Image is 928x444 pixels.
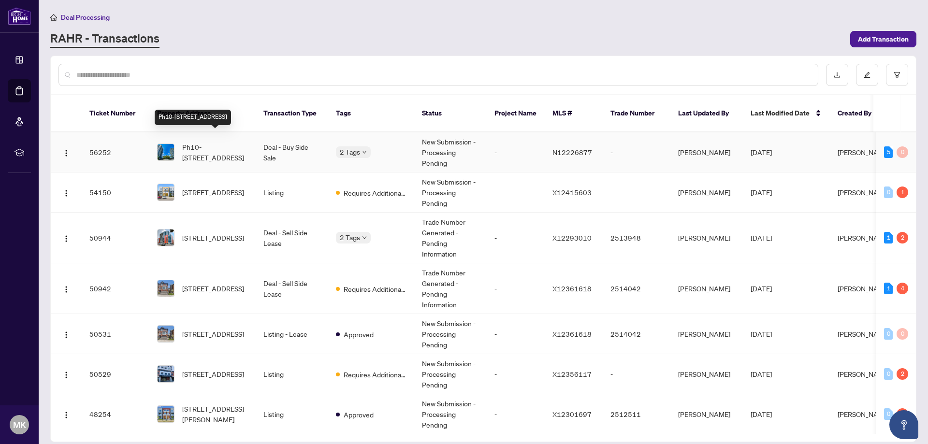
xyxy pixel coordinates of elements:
td: Listing - Lease [256,314,328,354]
td: [PERSON_NAME] [670,132,743,172]
span: 2 Tags [340,232,360,243]
span: N12226877 [552,148,592,157]
button: Logo [58,144,74,160]
div: Ph10-[STREET_ADDRESS] [155,110,231,125]
span: [PERSON_NAME] [838,410,890,418]
button: edit [856,64,878,86]
span: [DATE] [751,410,772,418]
td: 2512511 [603,394,670,434]
img: Logo [62,286,70,293]
span: [STREET_ADDRESS] [182,329,244,339]
th: Tags [328,95,414,132]
td: 56252 [82,132,149,172]
td: 2514042 [603,263,670,314]
span: [DATE] [751,188,772,197]
button: Add Transaction [850,31,916,47]
button: Logo [58,326,74,342]
img: Logo [62,189,70,197]
img: thumbnail-img [158,326,174,342]
div: 1 [884,232,893,243]
th: Ticket Number [82,95,149,132]
span: [PERSON_NAME] [838,188,890,197]
td: Trade Number Generated - Pending Information [414,263,487,314]
span: MK [13,418,26,431]
td: Deal - Sell Side Lease [256,263,328,314]
span: edit [864,72,870,78]
span: 2 Tags [340,146,360,158]
span: [STREET_ADDRESS] [182,232,244,243]
button: Logo [58,185,74,200]
span: X12293010 [552,233,592,242]
div: 2 [897,368,908,380]
td: [PERSON_NAME] [670,213,743,263]
img: thumbnail-img [158,229,174,246]
th: Status [414,95,487,132]
img: Logo [62,235,70,243]
td: [PERSON_NAME] [670,263,743,314]
span: Approved [344,329,374,340]
th: Trade Number [603,95,670,132]
span: down [362,235,367,240]
td: Listing [256,354,328,394]
img: thumbnail-img [158,280,174,297]
th: Created By [830,95,888,132]
div: 0 [884,186,893,198]
td: Listing [256,172,328,213]
td: - [603,354,670,394]
td: New Submission - Processing Pending [414,394,487,434]
td: New Submission - Processing Pending [414,314,487,354]
th: Property Address [149,95,256,132]
span: down [362,150,367,155]
div: 1 [884,283,893,294]
td: 2513948 [603,213,670,263]
td: Trade Number Generated - Pending Information [414,213,487,263]
span: Requires Additional Docs [344,369,406,380]
span: [STREET_ADDRESS][PERSON_NAME] [182,403,248,425]
td: 50944 [82,213,149,263]
span: X12301697 [552,410,592,418]
img: thumbnail-img [158,406,174,422]
div: 1 [897,186,908,198]
td: [PERSON_NAME] [670,394,743,434]
td: New Submission - Processing Pending [414,172,487,213]
button: Open asap [889,410,918,439]
div: 0 [884,408,893,420]
button: download [826,64,848,86]
td: [PERSON_NAME] [670,314,743,354]
span: Deal Processing [61,13,110,22]
span: Approved [344,409,374,420]
td: New Submission - Processing Pending [414,354,487,394]
span: [DATE] [751,284,772,293]
td: - [487,394,545,434]
img: thumbnail-img [158,144,174,160]
span: [STREET_ADDRESS] [182,283,244,294]
span: Last Modified Date [751,108,810,118]
td: 50942 [82,263,149,314]
div: 0 [884,368,893,380]
div: 0 [884,328,893,340]
span: X12361618 [552,329,592,338]
th: Last Modified Date [743,95,830,132]
img: thumbnail-img [158,184,174,201]
td: - [487,314,545,354]
button: filter [886,64,908,86]
img: logo [8,7,31,25]
span: [STREET_ADDRESS] [182,187,244,198]
span: download [834,72,841,78]
td: [PERSON_NAME] [670,354,743,394]
div: 4 [897,283,908,294]
div: 1 [897,408,908,420]
td: 48254 [82,394,149,434]
span: [DATE] [751,329,772,338]
td: Deal - Buy Side Sale [256,132,328,172]
span: Ph10-[STREET_ADDRESS] [182,142,248,163]
span: Requires Additional Docs [344,284,406,294]
td: 54150 [82,172,149,213]
th: MLS # [545,95,603,132]
img: Logo [62,149,70,157]
td: - [603,172,670,213]
td: 50529 [82,354,149,394]
span: [PERSON_NAME] [838,233,890,242]
td: - [487,354,545,394]
div: 0 [897,146,908,158]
